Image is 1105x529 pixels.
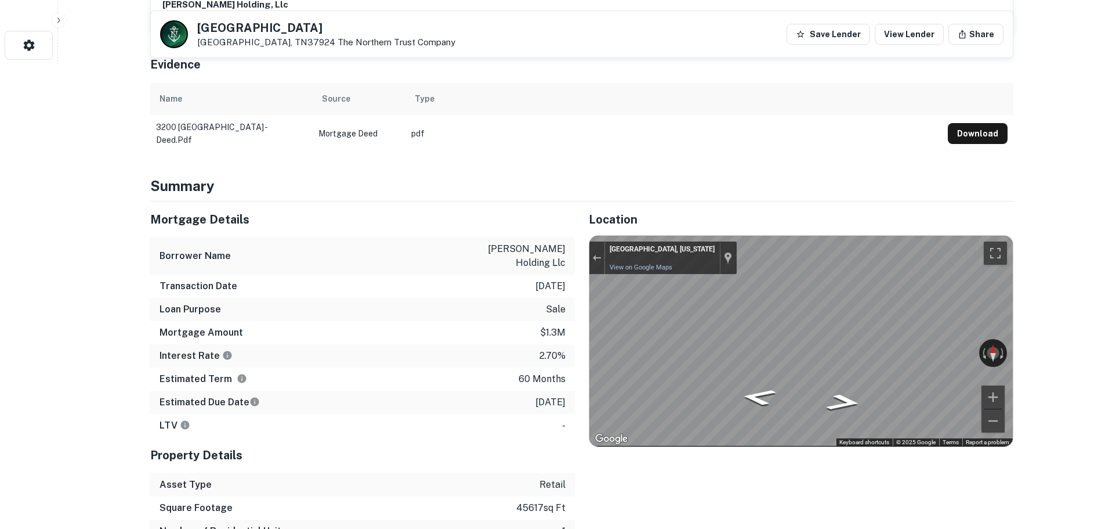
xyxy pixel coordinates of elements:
path: Go East [811,390,876,415]
p: $1.3m [540,326,566,340]
img: Google [592,431,631,447]
button: Zoom in [981,386,1005,409]
button: Save Lender [787,24,870,45]
div: Street View [589,236,1013,446]
p: [DATE] [535,395,566,409]
p: 60 months [519,372,566,386]
svg: Estimate is based on a standard schedule for this type of loan. [249,397,260,407]
p: [PERSON_NAME] holding llc [461,242,566,270]
h5: Property Details [150,447,575,464]
a: Report a problem [966,439,1009,445]
button: Exit the Street View [589,250,604,266]
path: Go West [726,385,791,410]
div: Name [160,92,182,106]
h6: Mortgage Amount [160,326,243,340]
h6: LTV [160,419,190,433]
td: 3200 [GEOGRAPHIC_DATA] - deed.pdf [150,115,313,152]
h4: Summary [150,175,1013,196]
h6: Asset Type [160,478,212,492]
button: Zoom out [981,409,1005,433]
h6: Square Footage [160,501,233,515]
th: Type [405,82,942,115]
h6: Loan Purpose [160,303,221,316]
h6: Interest Rate [160,349,233,363]
svg: Term is based on a standard schedule for this type of loan. [237,373,247,384]
button: Rotate clockwise [999,339,1007,367]
p: retail [539,478,566,492]
svg: LTVs displayed on the website are for informational purposes only and may be reported incorrectly... [180,420,190,430]
button: Reset the view [987,339,999,367]
h6: Transaction Date [160,279,237,293]
td: Mortgage Deed [313,115,405,152]
p: sale [546,303,566,316]
h5: Location [589,211,1013,228]
h5: Evidence [150,56,201,73]
h5: [GEOGRAPHIC_DATA] [197,22,455,34]
div: Map [589,236,1013,446]
div: Source [322,92,350,106]
th: Source [313,82,405,115]
button: Download [948,123,1008,144]
div: Type [415,92,434,106]
p: [DATE] [535,279,566,293]
iframe: Chat Widget [1047,436,1105,492]
a: View on Google Maps [610,264,672,271]
div: scrollable content [150,82,1013,147]
a: View Lender [875,24,944,45]
th: Name [150,82,313,115]
button: Keyboard shortcuts [839,438,889,447]
svg: The interest rates displayed on the website are for informational purposes only and may be report... [222,350,233,361]
div: [GEOGRAPHIC_DATA], [US_STATE] [610,245,715,254]
button: Share [948,24,1003,45]
a: Open this area in Google Maps (opens a new window) [592,431,631,447]
button: Toggle fullscreen view [984,242,1007,265]
p: - [562,419,566,433]
span: © 2025 Google [896,439,936,445]
p: 2.70% [539,349,566,363]
a: The Northern Trust Company [338,37,455,47]
h6: Estimated Due Date [160,395,260,409]
p: [GEOGRAPHIC_DATA], TN37924 [197,37,455,48]
td: pdf [405,115,942,152]
a: Terms (opens in new tab) [943,439,959,445]
h6: Estimated Term [160,372,247,386]
h5: Mortgage Details [150,211,575,228]
p: 45617 sq ft [516,501,566,515]
a: Show location on map [724,251,732,264]
button: Rotate counterclockwise [979,339,987,367]
h6: Borrower Name [160,249,231,263]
